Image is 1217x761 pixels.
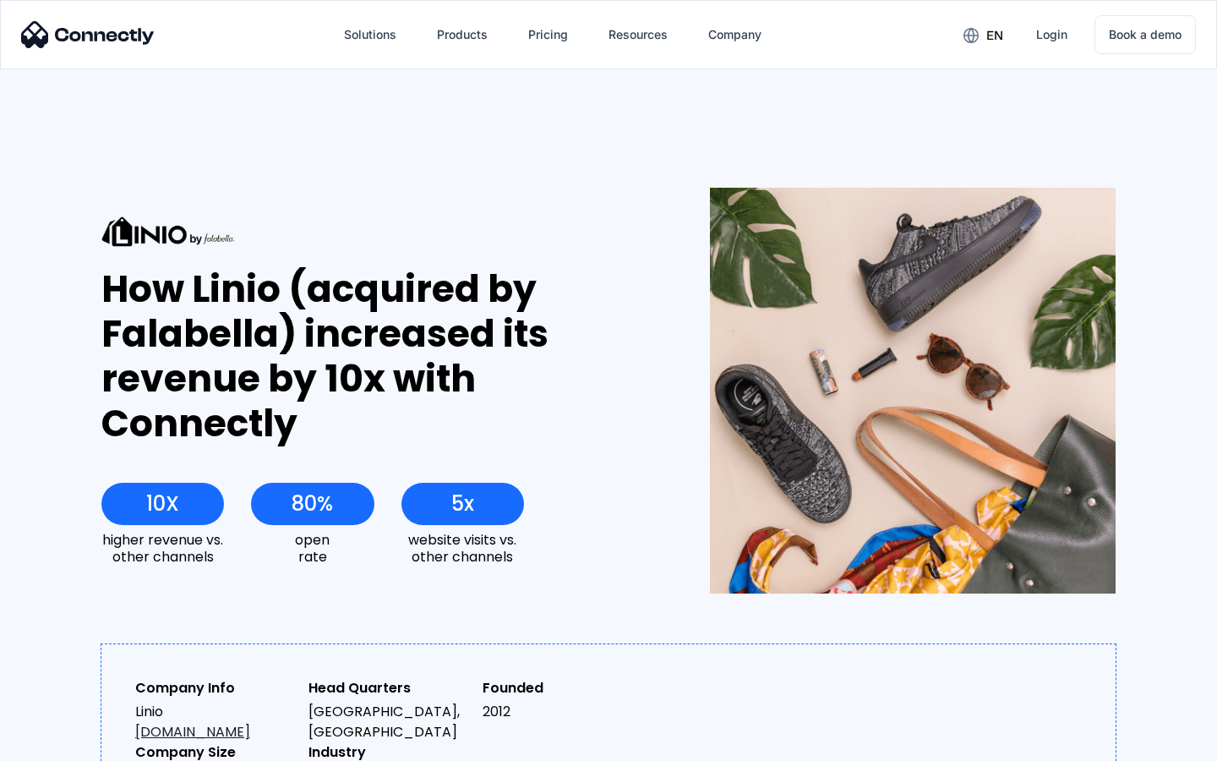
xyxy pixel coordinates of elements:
div: en [986,24,1003,47]
a: Book a demo [1094,15,1196,54]
div: Pricing [528,23,568,47]
div: website visits vs. other channels [401,532,524,564]
div: Products [437,23,488,47]
div: 2012 [483,702,642,722]
a: [DOMAIN_NAME] [135,722,250,742]
div: 10X [146,492,179,516]
div: Founded [483,678,642,698]
div: 80% [292,492,333,516]
a: Pricing [515,14,581,55]
aside: Language selected: English [17,731,101,755]
div: [GEOGRAPHIC_DATA], [GEOGRAPHIC_DATA] [308,702,468,742]
div: 5x [451,492,474,516]
div: How Linio (acquired by Falabella) increased its revenue by 10x with Connectly [101,267,648,446]
div: higher revenue vs. other channels [101,532,224,564]
div: Head Quarters [308,678,468,698]
div: Linio [135,702,295,742]
ul: Language list [34,731,101,755]
a: Login [1023,14,1081,55]
div: Login [1036,23,1067,47]
div: Solutions [344,23,396,47]
div: open rate [251,532,374,564]
div: Company [708,23,761,47]
img: Connectly Logo [21,21,155,48]
div: Resources [608,23,668,47]
div: Company Info [135,678,295,698]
